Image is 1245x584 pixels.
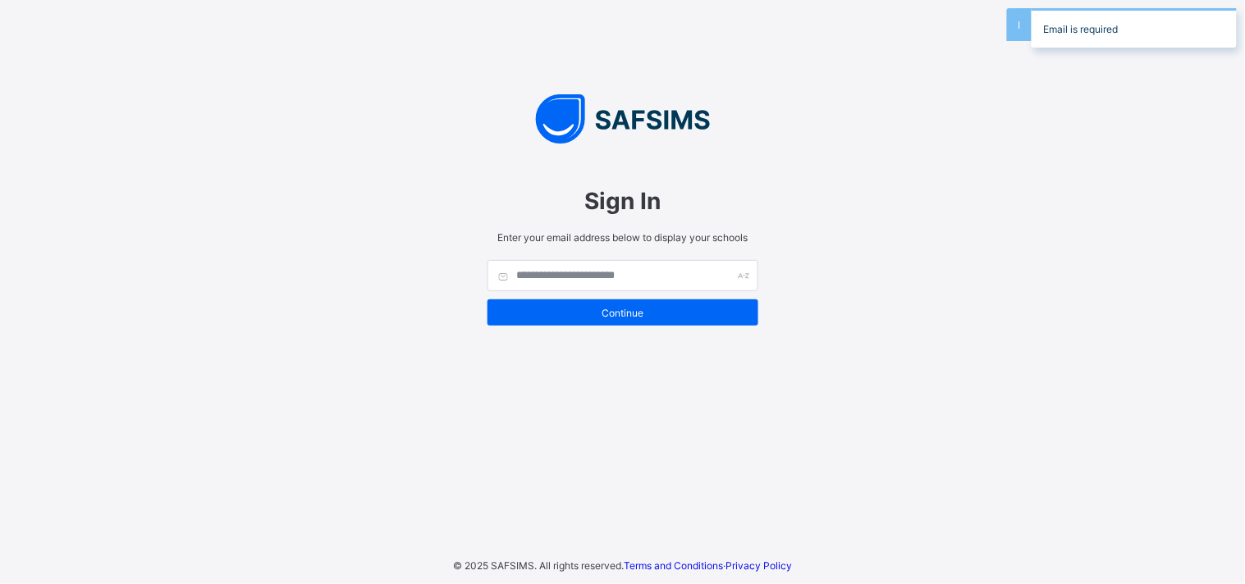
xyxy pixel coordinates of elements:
span: Sign In [487,187,758,215]
span: · [624,559,792,572]
span: © 2025 SAFSIMS. All rights reserved. [453,559,624,572]
span: Continue [500,307,746,319]
a: Terms and Conditions [624,559,723,572]
span: Enter your email address below to display your schools [487,231,758,244]
div: Email is required [1032,8,1237,48]
a: Privacy Policy [725,559,792,572]
img: SAFSIMS Logo [471,94,775,144]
